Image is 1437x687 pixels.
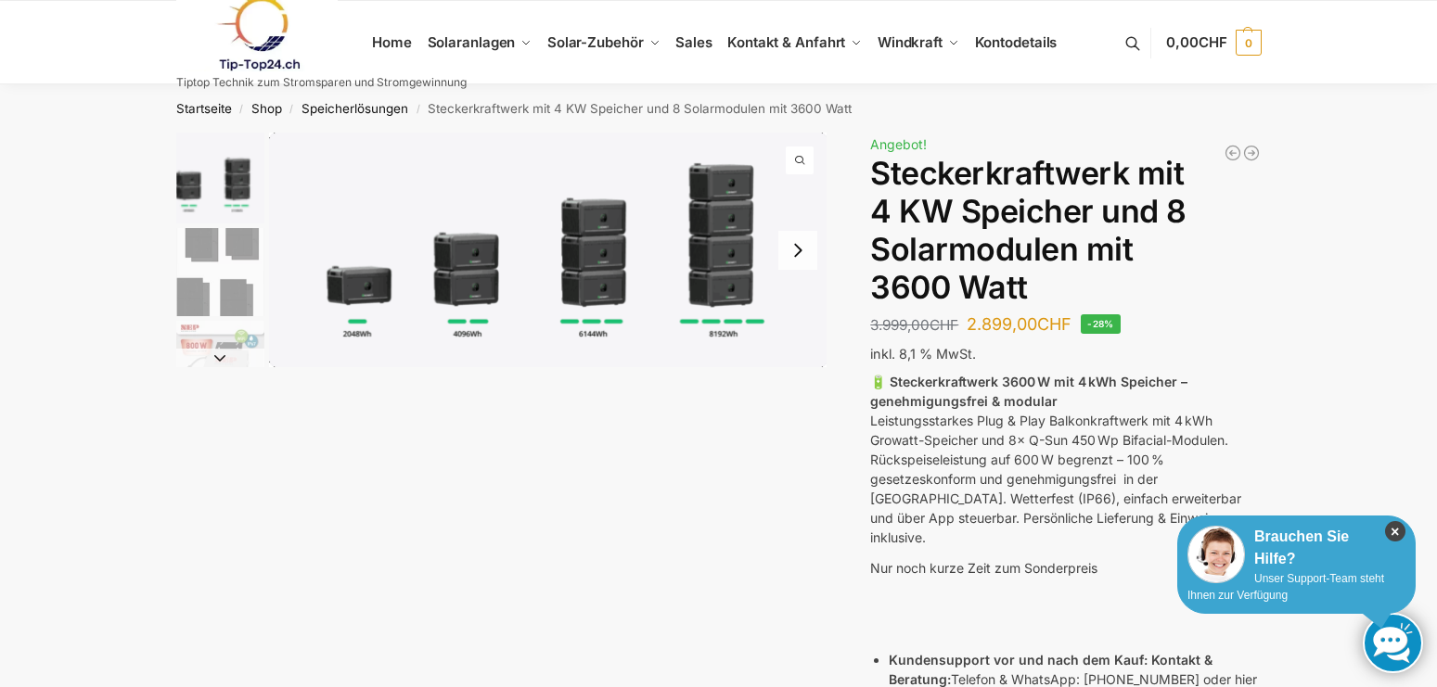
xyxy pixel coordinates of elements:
span: Solar-Zubehör [547,33,644,51]
img: Nep800 [176,321,264,409]
strong: 🔋 Steckerkraftwerk 3600 W mit 4 kWh Speicher – genehmigungsfrei & modular [870,374,1187,409]
a: Balkonkraftwerk 1780 Watt mit 4 KWh Zendure Batteriespeicher Notstrom fähig [1242,144,1261,162]
a: growatt noah 2000 flexible erweiterung scaledgrowatt noah 2000 flexible erweiterung scaled [269,133,828,367]
span: CHF [1199,33,1227,51]
img: Growatt-NOAH-2000-flexible-erweiterung [269,133,828,367]
a: Shop [251,101,282,116]
span: Kontakt & Anfahrt [727,33,845,51]
span: Angebot! [870,136,927,152]
a: Balkonkraftwerk 890 Watt Solarmodulleistung mit 1kW/h Zendure Speicher [1224,144,1242,162]
span: / [232,102,251,117]
span: 0,00 [1166,33,1226,51]
button: Next slide [778,231,817,270]
bdi: 3.999,00 [870,316,958,334]
img: Growatt-NOAH-2000-flexible-erweiterung [176,133,264,223]
span: inkl. 8,1 % MwSt. [870,346,976,362]
i: Schließen [1385,521,1405,541]
span: Sales [675,33,712,51]
a: Kontakt & Anfahrt [720,1,870,84]
a: Startseite [176,101,232,116]
span: -28% [1081,314,1121,334]
p: Tiptop Technik zum Stromsparen und Stromgewinnung [176,77,467,88]
bdi: 2.899,00 [967,314,1071,334]
span: Windkraft [878,33,943,51]
a: Solaranlagen [419,1,539,84]
span: Solaranlagen [428,33,516,51]
button: Next slide [176,349,264,367]
h1: Steckerkraftwerk mit 4 KW Speicher und 8 Solarmodulen mit 3600 Watt [870,155,1261,306]
li: 1 / 9 [172,133,264,225]
a: Solar-Zubehör [540,1,668,84]
span: CHF [930,316,958,334]
nav: Breadcrumb [143,84,1294,133]
a: Windkraft [870,1,968,84]
p: Leistungsstarkes Plug & Play Balkonkraftwerk mit 4 kWh Growatt-Speicher und 8× Q-Sun 450 Wp Bifac... [870,372,1261,547]
img: Customer service [1187,526,1245,583]
li: 1 / 9 [269,133,828,367]
img: 6 Module bificiaL [176,228,264,316]
span: 0 [1236,30,1262,56]
span: Unser Support-Team steht Ihnen zur Verfügung [1187,572,1384,602]
span: Kontodetails [975,33,1058,51]
a: Kontodetails [967,1,1064,84]
span: / [408,102,428,117]
span: / [282,102,302,117]
a: 0,00CHF 0 [1166,15,1261,70]
a: Speicherlösungen [302,101,408,116]
p: Nur noch kurze Zeit zum Sonderpreis [870,558,1261,578]
div: Brauchen Sie Hilfe? [1187,526,1405,570]
li: 2 / 9 [172,225,264,318]
a: Sales [668,1,720,84]
strong: Kundensupport vor und nach dem Kauf: [889,652,1148,668]
li: 3 / 9 [172,318,264,411]
span: CHF [1037,314,1071,334]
